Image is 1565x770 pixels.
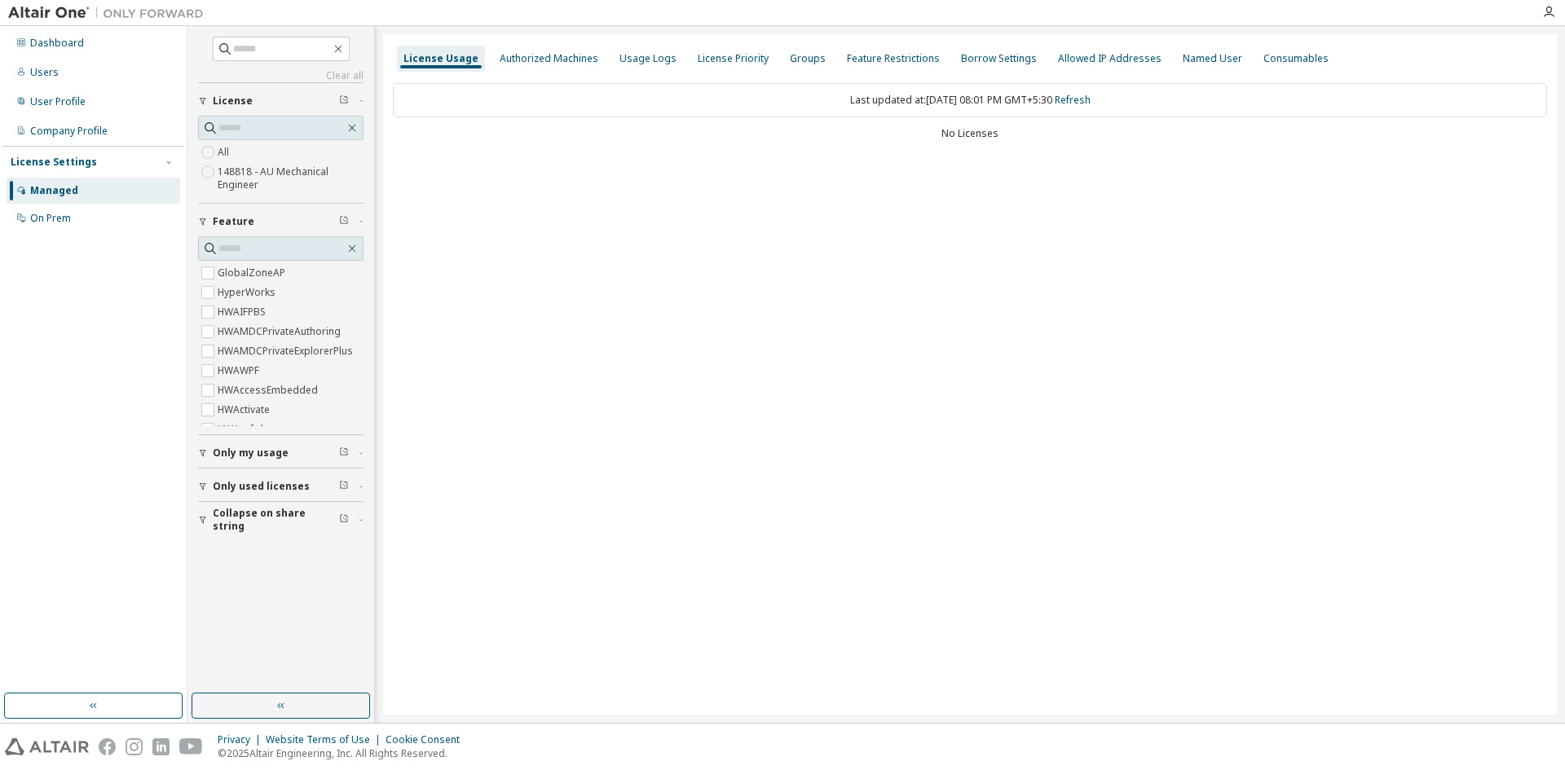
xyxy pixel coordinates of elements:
[198,435,364,471] button: Only my usage
[152,738,170,755] img: linkedin.svg
[1263,52,1329,65] div: Consumables
[218,143,232,162] label: All
[11,156,97,169] div: License Settings
[218,322,344,341] label: HWAMDCPrivateAuthoring
[30,95,86,108] div: User Profile
[339,480,349,493] span: Clear filter
[218,420,270,439] label: HWAcufwh
[339,447,349,460] span: Clear filter
[961,52,1037,65] div: Borrow Settings
[218,381,321,400] label: HWAccessEmbedded
[1055,93,1091,107] a: Refresh
[339,215,349,228] span: Clear filter
[30,125,108,138] div: Company Profile
[198,83,364,119] button: License
[126,738,143,755] img: instagram.svg
[218,162,364,195] label: 148818 - AU Mechanical Engineer
[619,52,677,65] div: Usage Logs
[218,746,469,760] p: © 2025 Altair Engineering, Inc. All Rights Reserved.
[8,5,212,21] img: Altair One
[218,302,269,322] label: HWAIFPBS
[30,37,84,50] div: Dashboard
[198,469,364,504] button: Only used licenses
[339,95,349,108] span: Clear filter
[847,52,940,65] div: Feature Restrictions
[213,447,289,460] span: Only my usage
[5,738,89,755] img: altair_logo.svg
[99,738,116,755] img: facebook.svg
[698,52,769,65] div: License Priority
[218,341,356,361] label: HWAMDCPrivateExplorerPlus
[218,361,262,381] label: HWAWPF
[266,733,386,746] div: Website Terms of Use
[213,215,254,228] span: Feature
[393,127,1547,140] div: No Licenses
[1058,52,1162,65] div: Allowed IP Addresses
[198,502,364,538] button: Collapse on share string
[218,733,266,746] div: Privacy
[30,184,78,197] div: Managed
[198,69,364,82] a: Clear all
[218,400,273,420] label: HWActivate
[213,507,339,533] span: Collapse on share string
[393,83,1547,117] div: Last updated at: [DATE] 08:01 PM GMT+5:30
[403,52,478,65] div: License Usage
[500,52,598,65] div: Authorized Machines
[30,66,59,79] div: Users
[213,480,310,493] span: Only used licenses
[386,733,469,746] div: Cookie Consent
[198,204,364,240] button: Feature
[213,95,253,108] span: License
[30,212,71,225] div: On Prem
[218,283,279,302] label: HyperWorks
[339,513,349,526] span: Clear filter
[790,52,826,65] div: Groups
[179,738,203,755] img: youtube.svg
[1183,52,1242,65] div: Named User
[218,263,289,283] label: GlobalZoneAP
